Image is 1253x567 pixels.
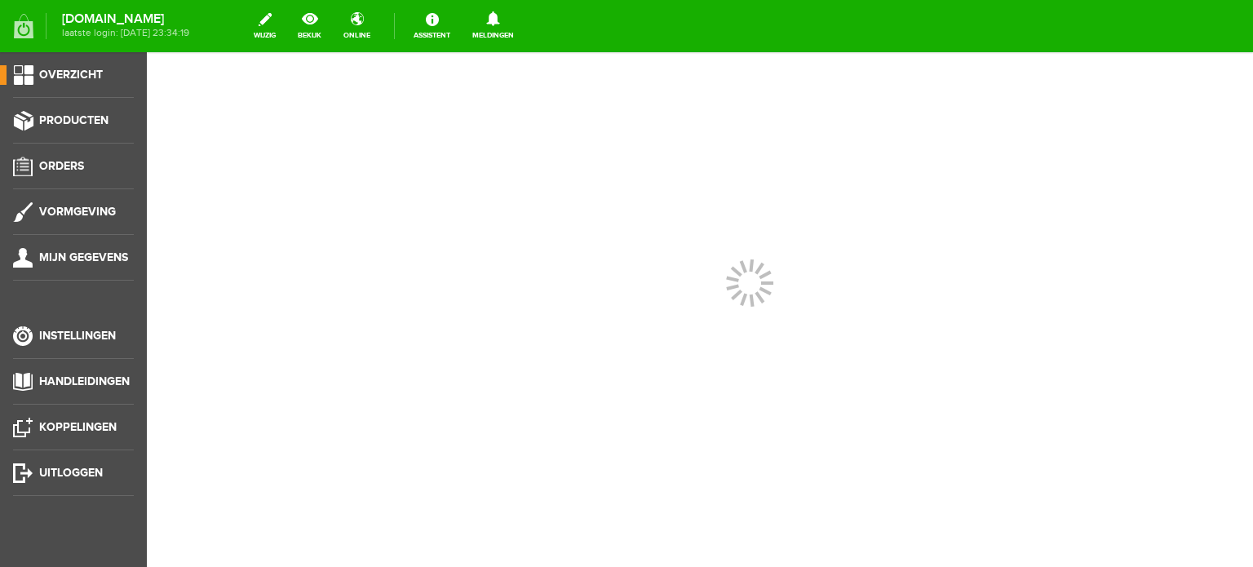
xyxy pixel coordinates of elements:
span: Producten [39,113,108,127]
span: Uitloggen [39,466,103,480]
strong: [DOMAIN_NAME] [62,15,189,24]
span: Vormgeving [39,205,116,219]
span: Koppelingen [39,420,117,434]
span: Overzicht [39,68,103,82]
span: laatste login: [DATE] 23:34:19 [62,29,189,38]
span: Instellingen [39,329,116,343]
span: Mijn gegevens [39,250,128,264]
a: online [334,8,380,44]
a: Meldingen [463,8,524,44]
span: Orders [39,159,84,173]
a: wijzig [244,8,286,44]
a: Assistent [404,8,460,44]
a: bekijk [288,8,331,44]
span: Handleidingen [39,374,130,388]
